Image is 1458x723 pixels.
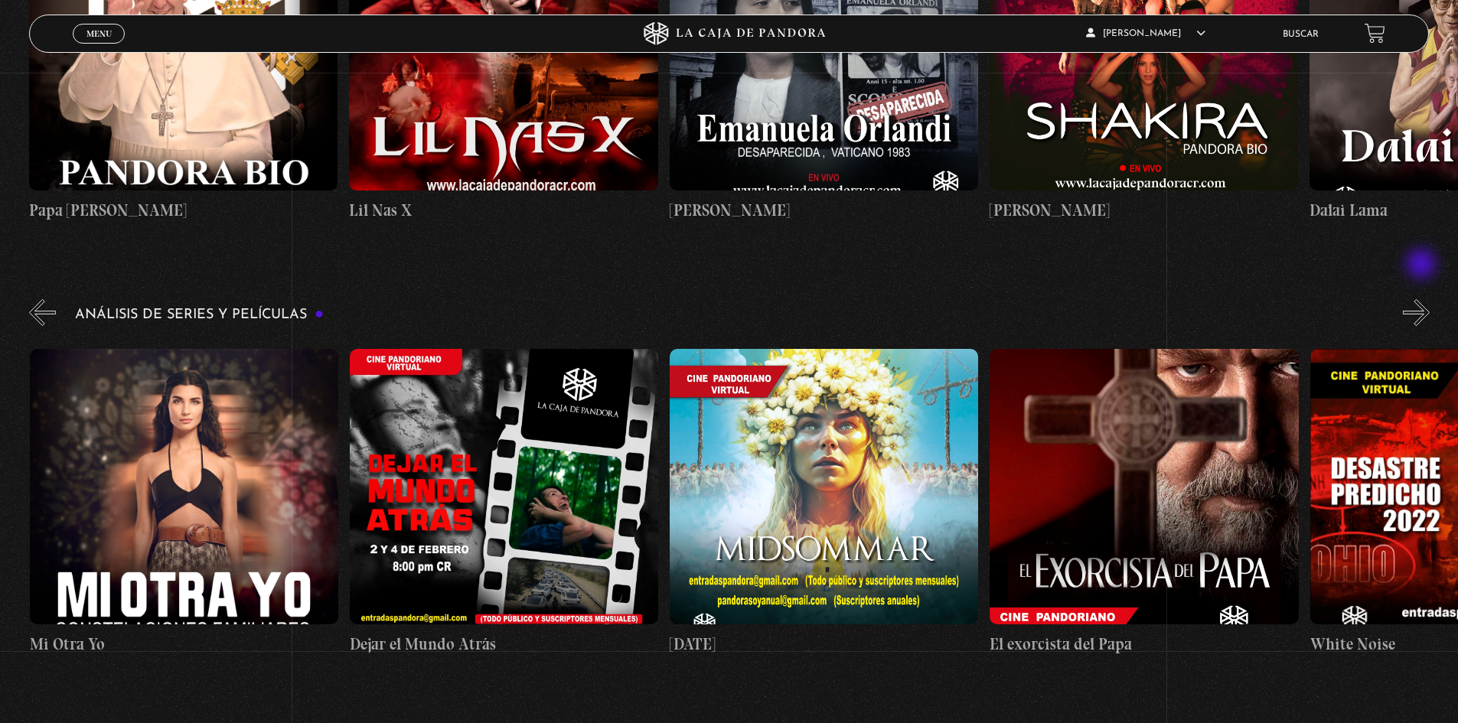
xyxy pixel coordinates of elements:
[990,337,1298,669] a: El exorcista del Papa
[30,337,338,669] a: Mi Otra Yo
[670,198,978,223] h4: [PERSON_NAME]
[81,42,117,53] span: Cerrar
[29,198,338,223] h4: Papa [PERSON_NAME]
[990,198,1298,223] h4: [PERSON_NAME]
[1403,299,1430,326] button: Next
[670,337,978,669] a: [DATE]
[75,308,324,322] h3: Análisis de series y películas
[29,299,56,326] button: Previous
[350,337,658,669] a: Dejar el Mundo Atrás
[86,29,112,38] span: Menu
[670,632,978,656] h4: [DATE]
[1365,23,1385,44] a: View your shopping cart
[350,632,658,656] h4: Dejar el Mundo Atrás
[30,632,338,656] h4: Mi Otra Yo
[1283,30,1319,39] a: Buscar
[990,632,1298,656] h4: El exorcista del Papa
[349,198,657,223] h4: Lil Nas X
[1086,29,1205,38] span: [PERSON_NAME]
